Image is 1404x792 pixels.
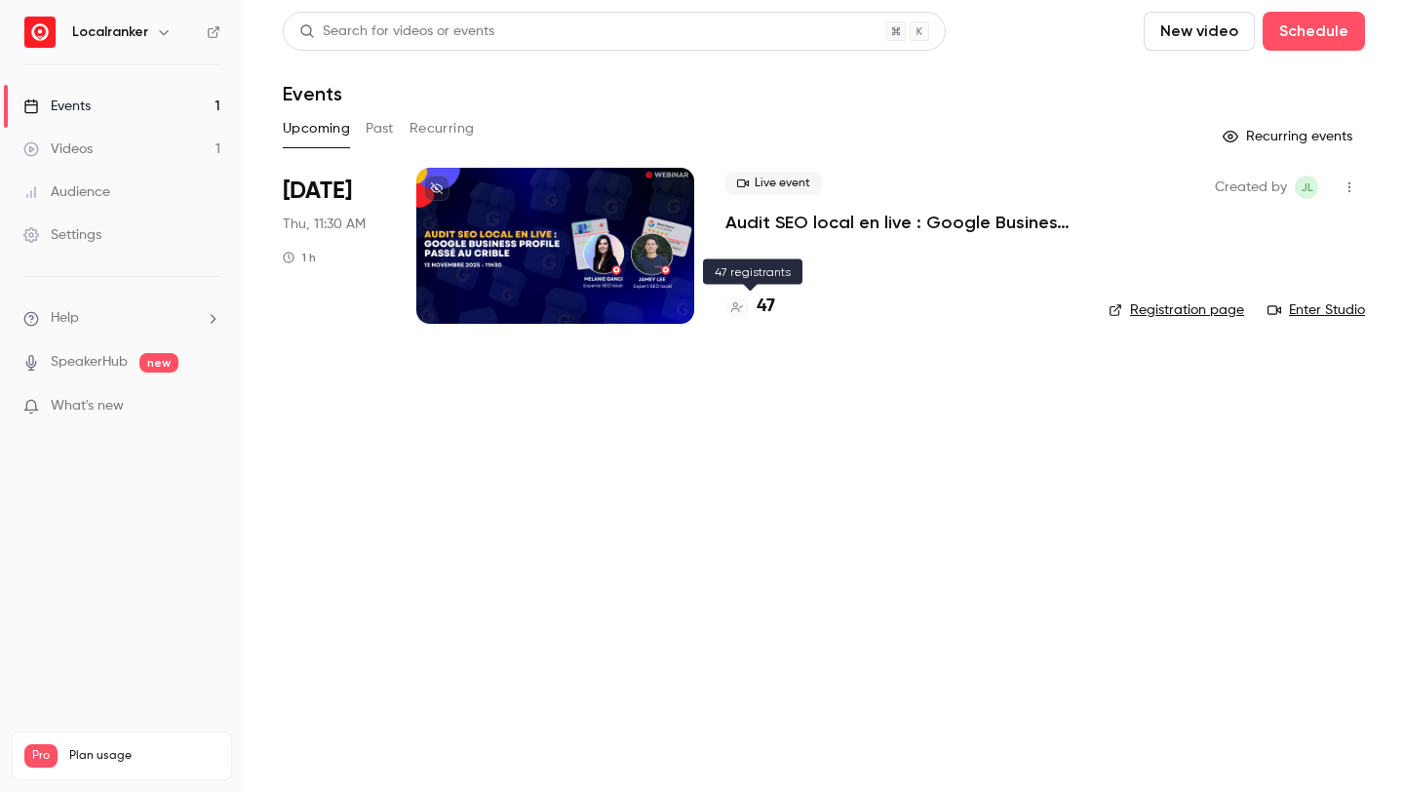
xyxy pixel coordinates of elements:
[1301,176,1313,199] span: JL
[1144,12,1255,51] button: New video
[725,294,775,320] a: 47
[283,168,385,324] div: Nov 13 Thu, 11:30 AM (Europe/Paris)
[299,21,494,42] div: Search for videos or events
[366,113,394,144] button: Past
[1263,12,1365,51] button: Schedule
[23,225,101,245] div: Settings
[283,215,366,234] span: Thu, 11:30 AM
[72,22,148,42] h6: Localranker
[283,176,352,207] span: [DATE]
[1214,121,1365,152] button: Recurring events
[24,17,56,48] img: Localranker
[51,396,124,416] span: What's new
[1295,176,1318,199] span: Jamey Lee
[409,113,475,144] button: Recurring
[1215,176,1287,199] span: Created by
[757,294,775,320] h4: 47
[139,353,178,373] span: new
[283,113,350,144] button: Upcoming
[23,139,93,159] div: Videos
[24,744,58,768] span: Pro
[23,182,110,202] div: Audience
[23,97,91,116] div: Events
[51,352,128,373] a: SpeakerHub
[283,82,342,105] h1: Events
[725,172,822,195] span: Live event
[725,211,1077,234] a: Audit SEO local en live : Google Business Profile Passé au crible
[283,250,316,265] div: 1 h
[51,308,79,329] span: Help
[69,748,219,764] span: Plan usage
[23,308,220,329] li: help-dropdown-opener
[1267,300,1365,320] a: Enter Studio
[1109,300,1244,320] a: Registration page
